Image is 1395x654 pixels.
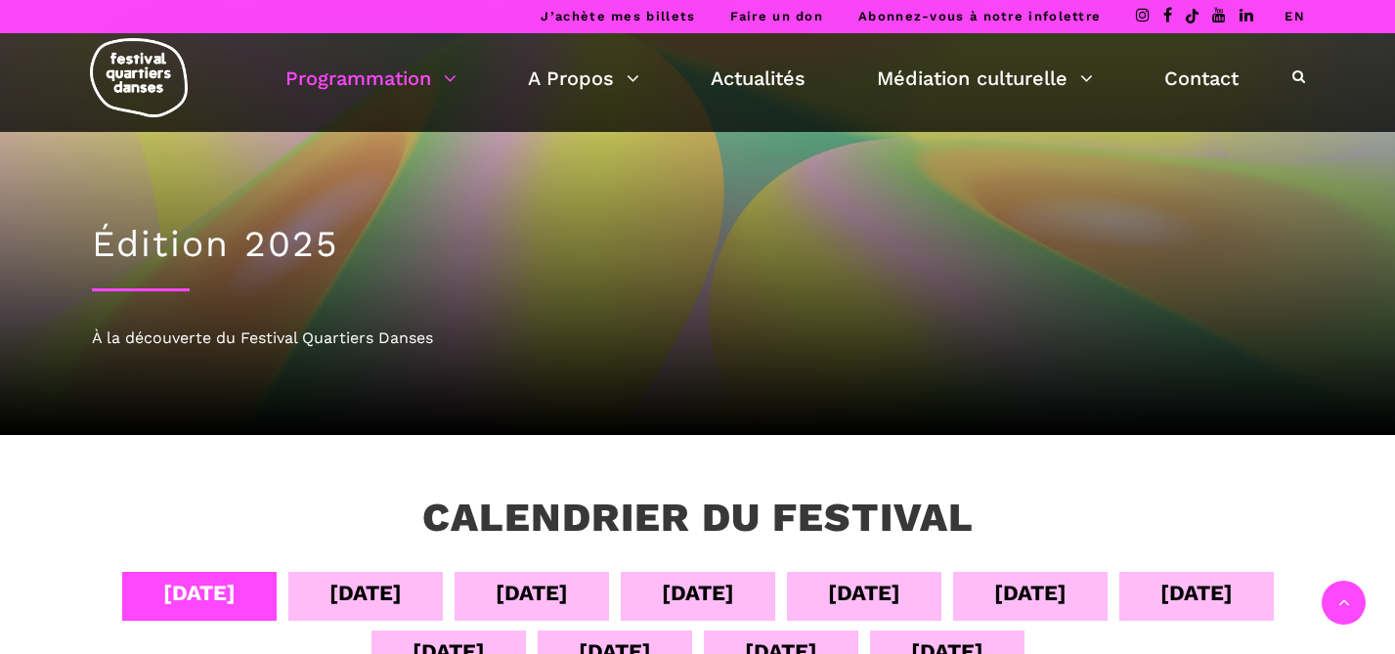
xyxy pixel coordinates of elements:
[1164,62,1239,95] a: Contact
[528,62,639,95] a: A Propos
[90,38,188,117] img: logo-fqd-med
[1285,9,1305,23] a: EN
[858,9,1101,23] a: Abonnez-vous à notre infolettre
[285,62,457,95] a: Programmation
[662,576,734,610] div: [DATE]
[496,576,568,610] div: [DATE]
[329,576,402,610] div: [DATE]
[163,576,236,610] div: [DATE]
[92,223,1304,266] h1: Édition 2025
[877,62,1093,95] a: Médiation culturelle
[711,62,806,95] a: Actualités
[541,9,695,23] a: J’achète mes billets
[730,9,823,23] a: Faire un don
[828,576,900,610] div: [DATE]
[994,576,1067,610] div: [DATE]
[92,326,1304,351] div: À la découverte du Festival Quartiers Danses
[422,494,974,543] h3: Calendrier du festival
[1160,576,1233,610] div: [DATE]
